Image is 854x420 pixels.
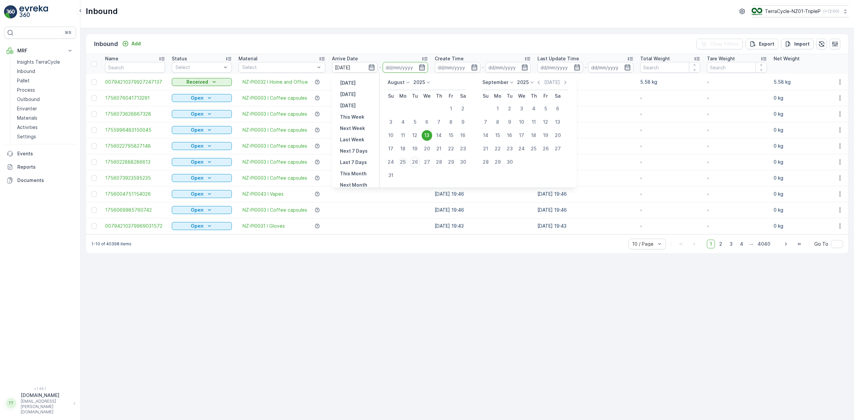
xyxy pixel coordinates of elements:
div: Toggle Row Selected [91,111,97,117]
div: 24 [386,157,396,167]
button: Last Week [337,136,367,144]
td: [DATE] 19:46 [534,154,637,170]
div: 27 [552,143,563,154]
div: TT [6,398,16,409]
p: - [584,63,587,71]
a: 1755996483150045 [105,127,165,133]
div: Toggle Row Selected [91,95,97,101]
div: 11 [528,117,539,127]
th: Thursday [433,90,445,102]
button: Open [172,190,232,198]
div: 8 [492,117,503,127]
button: This Month [337,170,369,178]
button: Import [781,39,814,49]
p: - [707,127,767,133]
p: ... [749,240,753,248]
p: Outbound [17,96,40,103]
a: NZ-PI0043 I Vapes [243,191,284,197]
p: Status [172,55,187,62]
div: 20 [422,143,432,154]
a: Settings [14,132,76,141]
div: 6 [422,117,432,127]
a: NZ-PI0003 I Coffee capsules [243,95,307,101]
a: 1756073626667328 [105,111,165,117]
p: Open [191,207,203,213]
p: - [482,63,484,71]
p: 0 kg [774,111,834,117]
a: Process [14,85,76,95]
a: NZ-PI0003 I Coffee capsules [243,207,307,213]
span: NZ-PI0003 I Coffee capsules [243,111,307,117]
p: - [379,63,381,71]
div: 10 [516,117,527,127]
a: Envanter [14,104,76,113]
div: 1 [492,103,503,114]
p: 0 kg [774,223,834,229]
p: Clear Filters [710,41,739,47]
p: Documents [17,177,73,184]
div: 30 [504,157,515,167]
input: dd/mm/yyyy [485,62,531,73]
div: 12 [410,130,420,141]
p: - [707,143,767,149]
a: Outbound [14,95,76,104]
a: Reports [4,160,76,174]
button: MRF [4,44,76,57]
th: Friday [445,90,457,102]
p: Next Week [340,125,365,132]
button: Add [119,40,143,48]
div: 28 [434,157,444,167]
span: 4040 [755,240,773,248]
td: [DATE] 19:43 [534,218,637,234]
a: Inbound [14,67,76,76]
span: 4 [737,240,746,248]
div: 15 [446,130,456,141]
div: 16 [504,130,515,141]
p: Next Month [340,182,367,188]
p: 0 kg [774,95,834,101]
a: 1756073923595235 [105,175,165,181]
span: NZ-PI0003 I Coffee capsules [243,127,307,133]
p: Import [794,41,810,47]
th: Sunday [480,90,492,102]
p: 2025 [413,79,425,86]
div: 14 [434,130,444,141]
div: 29 [446,157,456,167]
a: Events [4,147,76,160]
td: [DATE] 19:46 [534,202,637,218]
a: Pallet [14,76,76,85]
td: [DATE] 19:46 [431,186,534,202]
a: NZ-PI0003 I Coffee capsules [243,143,307,149]
span: 1756069985760742 [105,207,165,213]
a: 00794210379969031572 [105,223,165,229]
p: Total Weight [640,55,670,62]
a: 00794210379927247137 [105,79,165,85]
div: 25 [528,143,539,154]
p: 0 kg [774,127,834,133]
p: ⌘B [65,30,71,35]
input: dd/mm/yyyy [435,62,480,73]
div: 21 [434,143,444,154]
a: NZ-PI0003 I Coffee capsules [243,175,307,181]
span: NZ-PI0003 I Coffee capsules [243,159,307,165]
span: NZ-PI0031 I Gloves [243,223,285,229]
div: 29 [492,157,503,167]
div: 23 [504,143,515,154]
button: This Week [337,113,367,121]
div: 4 [528,103,539,114]
div: 1 [446,103,456,114]
p: Inbound [94,39,118,49]
p: 0 kg [774,175,834,181]
div: Toggle Row Selected [91,159,97,165]
div: Toggle Row Selected [91,143,97,149]
p: - [640,95,700,101]
p: Events [17,150,73,157]
p: Envanter [17,105,37,112]
button: Received [172,78,232,86]
td: [DATE] 19:46 [534,138,637,154]
th: Tuesday [409,90,421,102]
div: 18 [398,143,408,154]
input: Search [640,62,700,73]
